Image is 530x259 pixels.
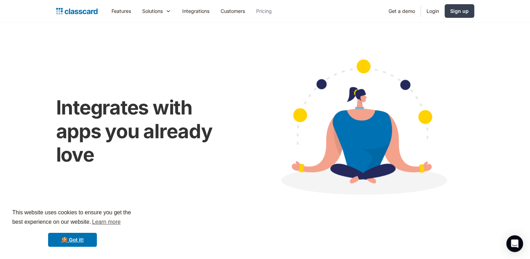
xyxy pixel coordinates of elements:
a: Features [106,3,137,19]
a: Sign up [445,4,474,18]
a: Pricing [251,3,277,19]
a: home [56,6,98,16]
div: cookieconsent [6,202,139,253]
div: Open Intercom Messenger [506,235,523,252]
a: learn more about cookies [91,217,122,227]
a: dismiss cookie message [48,233,97,247]
a: Get a demo [383,3,421,19]
h1: Integrates with apps you already love [56,96,237,166]
a: Integrations [177,3,215,19]
div: Solutions [137,3,177,19]
a: Login [421,3,445,19]
div: Sign up [450,7,469,15]
div: Solutions [142,7,163,15]
span: This website uses cookies to ensure you get the best experience on our website. [12,208,133,227]
a: Customers [215,3,251,19]
img: Cartoon image showing connected apps [251,46,474,213]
